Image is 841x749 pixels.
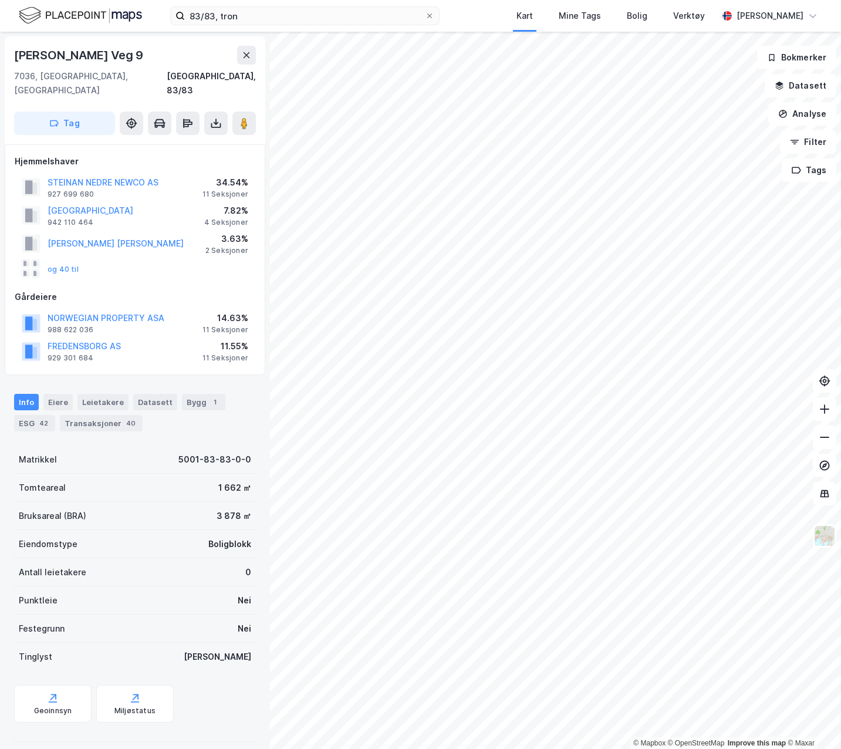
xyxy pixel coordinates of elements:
[185,7,425,25] input: Søk på adresse, matrikkel, gårdeiere, leietakere eller personer
[559,9,601,23] div: Mine Tags
[238,593,251,608] div: Nei
[208,537,251,551] div: Boligblokk
[19,481,66,495] div: Tomteareal
[202,311,248,325] div: 14.63%
[757,46,836,69] button: Bokmerker
[15,290,255,304] div: Gårdeiere
[19,509,86,523] div: Bruksareal (BRA)
[202,176,248,190] div: 34.54%
[48,190,94,199] div: 927 699 680
[238,622,251,636] div: Nei
[782,158,836,182] button: Tags
[114,706,156,716] div: Miljøstatus
[19,565,86,579] div: Antall leietakere
[516,9,533,23] div: Kart
[673,9,705,23] div: Verktøy
[133,394,177,410] div: Datasett
[184,650,251,664] div: [PERSON_NAME]
[204,204,248,218] div: 7.82%
[37,417,50,429] div: 42
[782,693,841,749] iframe: Chat Widget
[167,69,256,97] div: [GEOGRAPHIC_DATA], 83/83
[19,453,57,467] div: Matrikkel
[19,622,65,636] div: Festegrunn
[202,339,248,353] div: 11.55%
[245,565,251,579] div: 0
[14,46,146,65] div: [PERSON_NAME] Veg 9
[627,9,647,23] div: Bolig
[48,218,93,227] div: 942 110 464
[204,218,248,227] div: 4 Seksjoner
[768,102,836,126] button: Analyse
[19,650,52,664] div: Tinglyst
[60,415,143,431] div: Transaksjoner
[15,154,255,168] div: Hjemmelshaver
[813,525,836,547] img: Z
[19,537,77,551] div: Eiendomstype
[34,706,72,716] div: Geoinnsyn
[14,415,55,431] div: ESG
[48,353,93,363] div: 929 301 684
[14,112,115,135] button: Tag
[202,325,248,335] div: 11 Seksjoner
[202,353,248,363] div: 11 Seksjoner
[178,453,251,467] div: 5001-83-83-0-0
[124,417,138,429] div: 40
[205,246,248,255] div: 2 Seksjoner
[209,396,221,408] div: 1
[14,394,39,410] div: Info
[780,130,836,154] button: Filter
[633,739,666,747] a: Mapbox
[43,394,73,410] div: Eiere
[205,232,248,246] div: 3.63%
[19,5,142,26] img: logo.f888ab2527a4732fd821a326f86c7f29.svg
[668,739,725,747] a: OpenStreetMap
[765,74,836,97] button: Datasett
[202,190,248,199] div: 11 Seksjoner
[728,739,786,747] a: Improve this map
[737,9,803,23] div: [PERSON_NAME]
[782,693,841,749] div: Kontrollprogram for chat
[14,69,167,97] div: 7036, [GEOGRAPHIC_DATA], [GEOGRAPHIC_DATA]
[77,394,129,410] div: Leietakere
[48,325,93,335] div: 988 622 036
[218,481,251,495] div: 1 662 ㎡
[217,509,251,523] div: 3 878 ㎡
[182,394,225,410] div: Bygg
[19,593,58,608] div: Punktleie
